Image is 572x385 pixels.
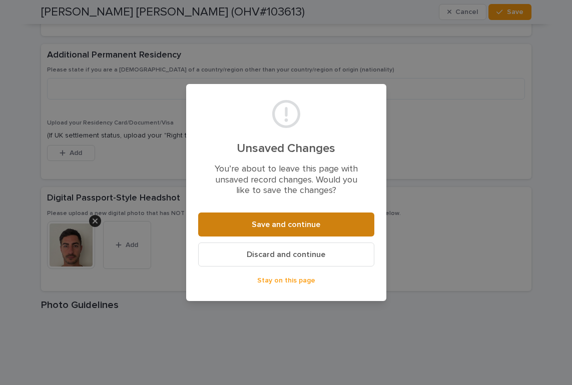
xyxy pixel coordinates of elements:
[210,164,362,196] p: You’re about to leave this page with unsaved record changes. Would you like to save the changes?
[198,212,374,236] button: Save and continue
[252,220,320,228] span: Save and continue
[210,141,362,156] h2: Unsaved Changes
[198,242,374,266] button: Discard and continue
[198,272,374,288] button: Stay on this page
[247,250,325,258] span: Discard and continue
[257,277,315,284] span: Stay on this page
